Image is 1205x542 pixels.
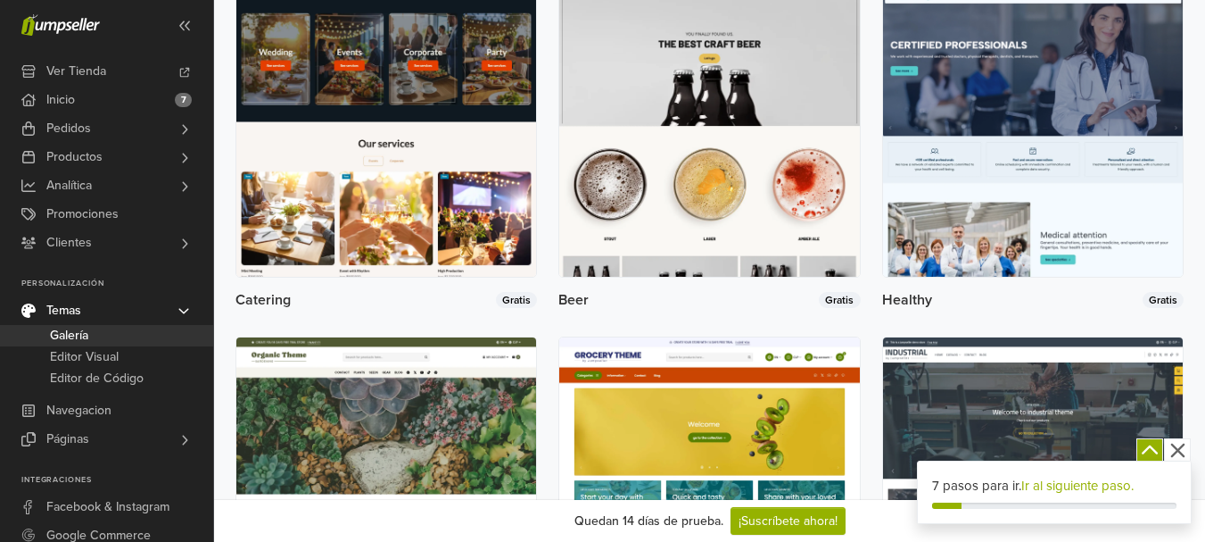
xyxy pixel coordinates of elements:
span: Páginas [46,425,89,454]
span: Gratis [819,292,860,308]
span: Facebook & Instagram [46,493,169,521]
div: 7 pasos para ir. [932,476,1176,496]
div: Quedan 14 días de prueba. [574,512,723,530]
span: Editor de Código [50,368,144,389]
span: Productos [46,143,103,171]
span: Beer [558,293,589,307]
span: Inicio [46,86,75,114]
span: Temas [46,296,81,325]
span: 7 [175,93,192,107]
a: Ir al siguiente paso. [1021,478,1134,494]
span: Catering [235,293,291,307]
p: Personalización [21,279,213,289]
span: Promociones [46,200,119,229]
span: Analítica [46,171,92,200]
span: Clientes [46,229,92,257]
span: Navegacion [46,396,111,425]
a: ¡Suscríbete ahora! [730,507,846,535]
span: Healthy [882,293,932,307]
span: Gratis [1143,292,1184,308]
span: Pedidos [46,114,91,143]
span: Ver Tienda [46,57,106,86]
span: Galería [50,325,88,346]
span: Gratis [496,292,537,308]
p: Integraciones [21,475,213,486]
span: Editor Visual [50,346,119,368]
